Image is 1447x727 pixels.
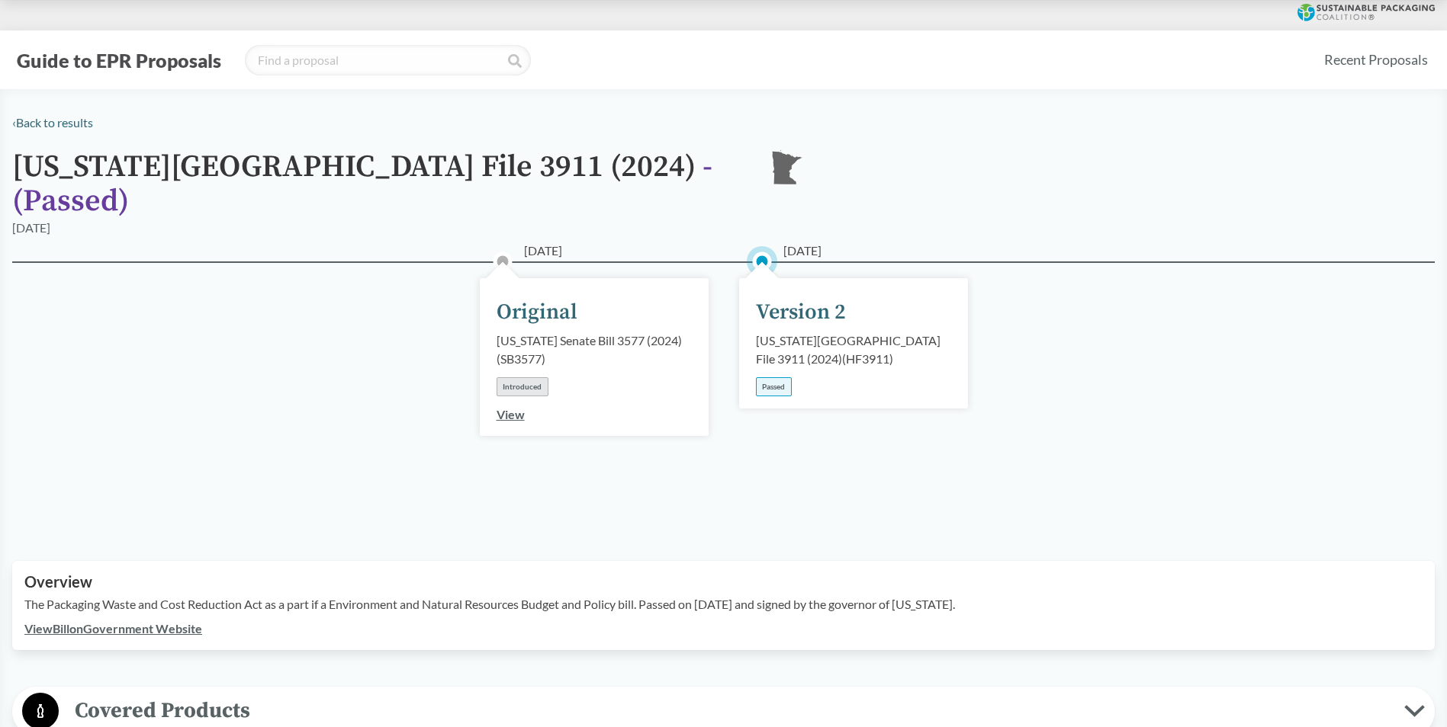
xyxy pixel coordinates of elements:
div: Introduced [497,377,548,396]
span: [DATE] [524,242,562,260]
h1: [US_STATE][GEOGRAPHIC_DATA] File 3911 (2024) [12,150,744,219]
a: View [497,407,525,421]
div: [US_STATE][GEOGRAPHIC_DATA] File 3911 (2024) ( HF3911 ) [756,331,951,368]
div: [DATE] [12,219,50,237]
a: Recent Proposals [1317,43,1435,77]
h2: Overview [24,573,1423,591]
p: The Packaging Waste and Cost Reduction Act as a part if a Environment and Natural Resources Budge... [24,595,1423,613]
button: Guide to EPR Proposals [12,48,226,72]
span: [DATE] [783,242,822,260]
span: - ( Passed ) [12,148,712,220]
div: Version 2 [756,296,846,328]
div: Original [497,296,577,328]
div: [US_STATE] Senate Bill 3577 (2024) ( SB3577 ) [497,331,692,368]
a: ‹Back to results [12,115,93,130]
a: ViewBillonGovernment Website [24,621,202,636]
input: Find a proposal [245,45,531,75]
div: Passed [756,377,792,396]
